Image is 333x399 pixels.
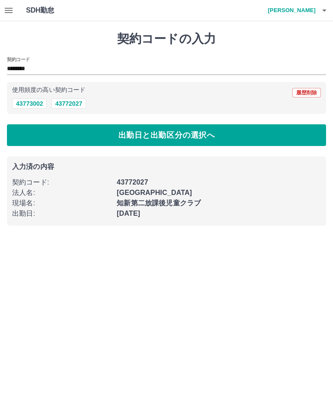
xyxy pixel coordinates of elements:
p: 入力済の内容 [12,163,321,170]
b: 43772027 [117,178,148,186]
b: [GEOGRAPHIC_DATA] [117,189,192,196]
button: 出勤日と出勤区分の選択へ [7,124,326,146]
button: 43772027 [51,98,86,109]
button: 43773002 [12,98,47,109]
p: 出勤日 : [12,208,111,219]
p: 現場名 : [12,198,111,208]
h1: 契約コードの入力 [7,32,326,46]
b: 知新第二放課後児童クラブ [117,199,201,207]
p: 法人名 : [12,188,111,198]
h2: 契約コード [7,56,30,63]
button: 履歴削除 [292,88,321,97]
p: 使用頻度の高い契約コード [12,87,85,93]
b: [DATE] [117,210,140,217]
p: 契約コード : [12,177,111,188]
